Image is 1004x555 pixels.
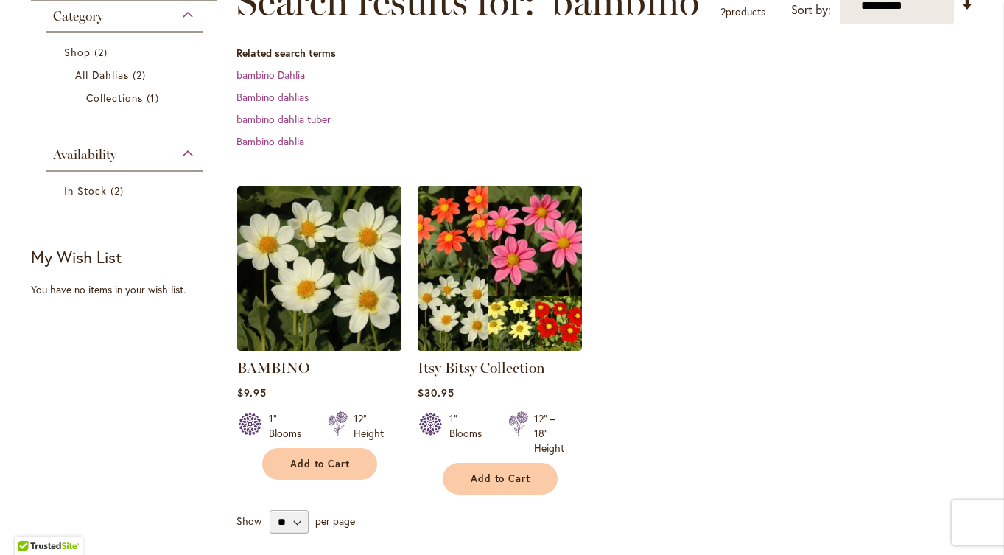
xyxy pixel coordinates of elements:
[53,147,116,163] span: Availability
[236,514,261,528] span: Show
[236,134,304,148] a: Bambino dahlia
[418,385,454,399] span: $30.95
[11,503,52,544] iframe: Launch Accessibility Center
[237,186,401,351] img: BAMBINO
[75,68,130,82] span: All Dahlias
[64,183,189,198] a: In Stock 2
[269,411,310,441] div: 1" Blooms
[262,448,377,480] button: Add to Cart
[471,472,531,485] span: Add to Cart
[418,186,582,351] img: Itsy Bitsy Collection
[86,90,166,105] a: Collections
[147,90,163,105] span: 1
[94,44,111,60] span: 2
[534,411,564,455] div: 12" – 18" Height
[31,246,122,268] strong: My Wish List
[449,411,491,455] div: 1" Blooms
[443,463,558,495] button: Add to Cart
[236,90,309,104] a: Bambino dahlias
[354,411,384,441] div: 12" Height
[64,45,91,59] span: Shop
[418,340,582,354] a: Itsy Bitsy Collection
[315,514,355,528] span: per page
[290,458,351,470] span: Add to Cart
[720,4,726,18] span: 2
[418,359,545,377] a: Itsy Bitsy Collection
[31,282,228,297] div: You have no items in your wish list.
[110,183,127,198] span: 2
[236,46,974,60] dt: Related search terms
[75,67,178,83] a: All Dahlias
[64,44,189,60] a: Shop
[236,68,305,82] a: bambino Dahlia
[237,359,309,377] a: BAMBINO
[237,340,401,354] a: BAMBINO
[133,67,150,83] span: 2
[86,91,144,105] span: Collections
[236,112,331,126] a: bambino dahlia tuber
[53,8,103,24] span: Category
[237,385,267,399] span: $9.95
[64,184,107,198] span: In Stock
